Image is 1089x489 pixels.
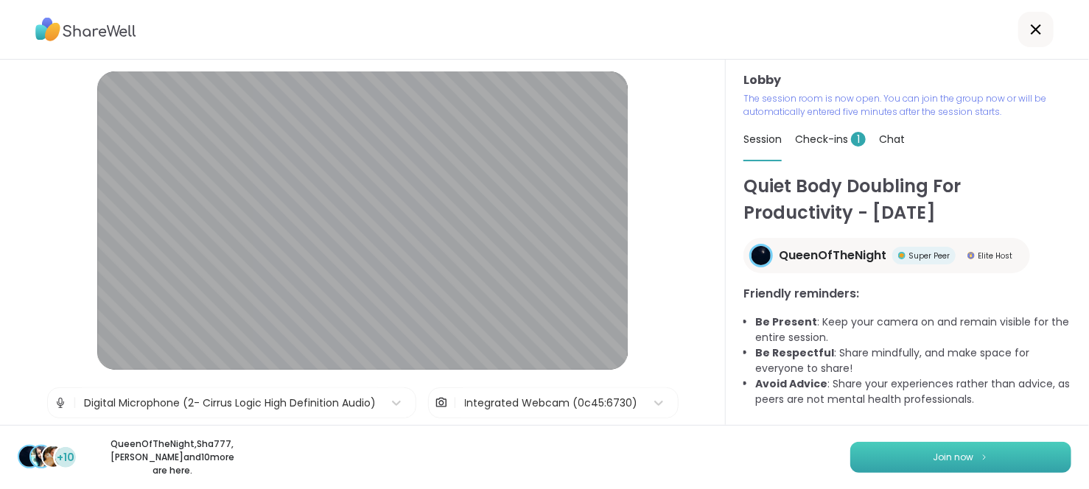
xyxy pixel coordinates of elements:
span: 1 [851,132,866,147]
span: | [454,388,458,418]
h3: Lobby [743,71,1071,89]
img: Camera [435,388,448,418]
a: QueenOfTheNightQueenOfTheNightSuper PeerSuper PeerElite HostElite Host [743,238,1030,273]
div: Integrated Webcam (0c45:6730) [465,395,638,411]
li: : Share mindfully, and make space for everyone to share! [755,345,1071,376]
button: Join now [850,442,1071,473]
span: Elite Host [978,250,1012,261]
p: The session room is now open. You can join the group now or will be automatically entered five mi... [743,92,1071,119]
img: Super Peer [898,252,906,259]
img: Sha777 [31,446,52,467]
span: Join now [934,451,974,464]
div: Digital Microphone (2- Cirrus Logic High Definition Audio) [84,395,376,411]
b: Be Respectful [755,345,834,360]
b: Avoid Advice [755,376,827,391]
li: : Share your experiences rather than advice, as peers are not mental health professionals. [755,376,1071,407]
span: | [73,388,77,418]
p: QueenOfTheNight , Sha777 , [PERSON_NAME] and 10 more are here. [90,437,255,477]
h3: Friendly reminders: [743,285,1071,303]
img: Microphone [54,388,67,418]
span: +10 [57,450,74,465]
h1: Quiet Body Doubling For Productivity - [DATE] [743,173,1071,226]
span: Session [743,132,782,147]
img: ShareWell Logomark [980,453,989,461]
img: ShareWell Logo [35,13,136,46]
img: LuAnn [43,446,63,467]
img: Elite Host [967,252,975,259]
span: QueenOfTheNight [779,247,886,264]
span: Check-ins [795,132,866,147]
img: QueenOfTheNight [19,446,40,467]
span: Chat [879,132,905,147]
b: Be Present [755,314,817,329]
li: : Keep your camera on and remain visible for the entire session. [755,314,1071,345]
span: Super Peer [908,250,950,261]
img: QueenOfTheNight [752,246,771,265]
